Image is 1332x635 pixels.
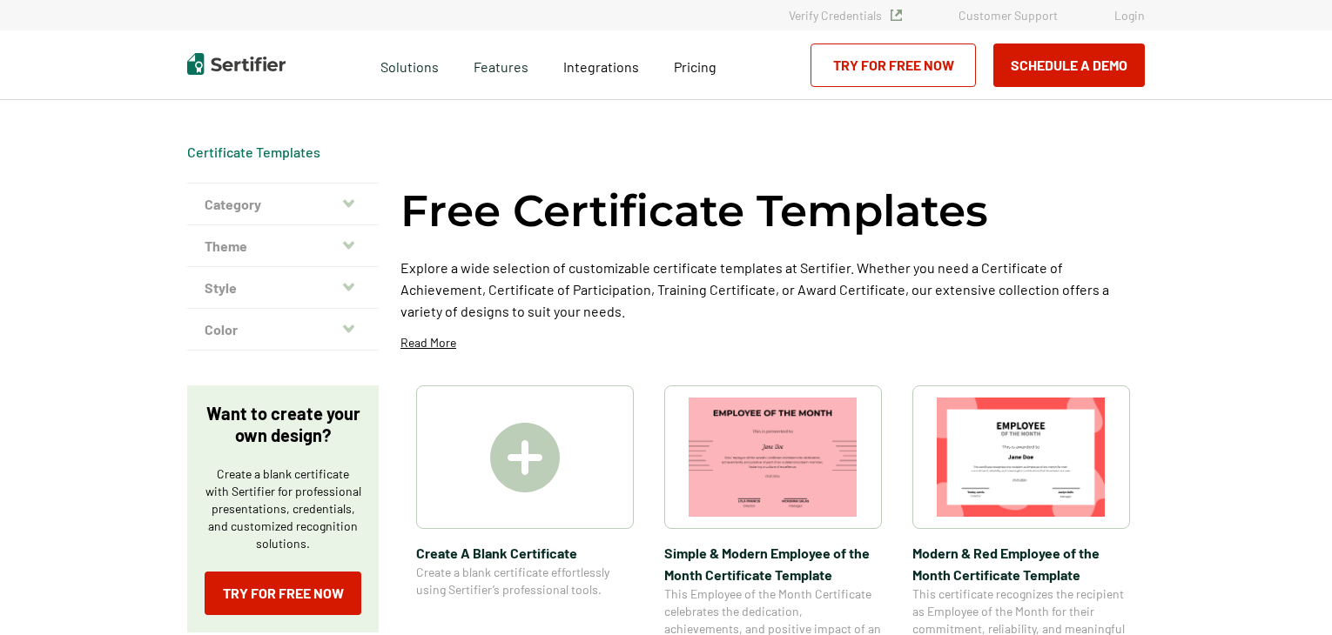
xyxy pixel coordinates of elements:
span: Integrations [563,58,639,75]
div: Breadcrumb [187,144,320,161]
p: Want to create your own design? [205,403,361,446]
img: Create A Blank Certificate [490,423,560,492]
button: Style [187,267,379,309]
a: Certificate Templates [187,144,320,160]
h1: Free Certificate Templates [400,183,988,239]
span: Pricing [674,58,716,75]
button: Theme [187,225,379,267]
a: Pricing [674,54,716,76]
p: Explore a wide selection of customizable certificate templates at Sertifier. Whether you need a C... [400,257,1145,322]
span: Solutions [380,54,439,76]
p: Create a blank certificate with Sertifier for professional presentations, credentials, and custom... [205,465,361,552]
a: Verify Credentials [789,8,902,23]
img: Sertifier | Digital Credentialing Platform [187,53,286,75]
img: Verified [891,10,902,21]
a: Customer Support [959,8,1058,23]
span: Certificate Templates [187,144,320,161]
img: Simple & Modern Employee of the Month Certificate Template [689,398,858,517]
span: Features [474,54,528,76]
span: Create A Blank Certificate [416,542,634,564]
button: Color [187,309,379,351]
span: Simple & Modern Employee of the Month Certificate Template [664,542,882,585]
img: Modern & Red Employee of the Month Certificate Template [937,398,1106,517]
span: Create a blank certificate effortlessly using Sertifier’s professional tools. [416,564,634,598]
button: Category [187,184,379,225]
a: Try for Free Now [811,43,976,87]
p: Read More [400,334,456,351]
span: Modern & Red Employee of the Month Certificate Template [912,542,1130,585]
a: Try for Free Now [205,571,361,615]
a: Login [1114,8,1145,23]
a: Integrations [563,54,639,76]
